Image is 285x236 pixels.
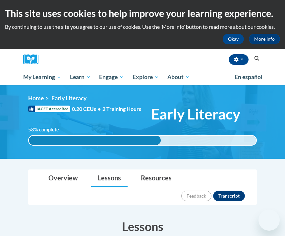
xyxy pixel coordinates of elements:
[72,105,102,113] span: 0.20 CEUs
[66,70,95,85] a: Learn
[252,55,262,63] button: Search
[213,191,245,201] button: Transcript
[223,34,244,44] button: Okay
[23,73,61,81] span: My Learning
[181,191,211,201] button: Feedback
[99,73,124,81] span: Engage
[258,210,280,231] iframe: Button to launch messaging window
[51,95,86,102] span: Early Literacy
[98,106,101,112] span: •
[102,106,141,112] span: 2 Training Hours
[230,70,267,84] a: En español
[229,54,249,65] button: Account Settings
[23,54,43,65] img: Logo brand
[28,95,44,102] a: Home
[163,70,195,85] a: About
[18,70,267,85] div: Main menu
[134,170,178,187] a: Resources
[235,73,262,80] span: En español
[151,105,240,123] span: Early Literacy
[95,70,128,85] a: Engage
[133,73,159,81] span: Explore
[42,170,85,187] a: Overview
[5,7,280,20] h2: This site uses cookies to help improve your learning experience.
[28,126,66,133] label: 58% complete
[5,23,280,30] p: By continuing to use the site you agree to our use of cookies. Use the ‘More info’ button to read...
[19,70,66,85] a: My Learning
[70,73,91,81] span: Learn
[167,73,190,81] span: About
[23,54,43,65] a: Cox Campus
[249,34,280,44] a: More Info
[91,170,128,187] a: Lessons
[28,218,257,235] h3: Lessons
[128,70,163,85] a: Explore
[29,136,161,145] div: 58% complete
[28,106,70,112] span: IACET Accredited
